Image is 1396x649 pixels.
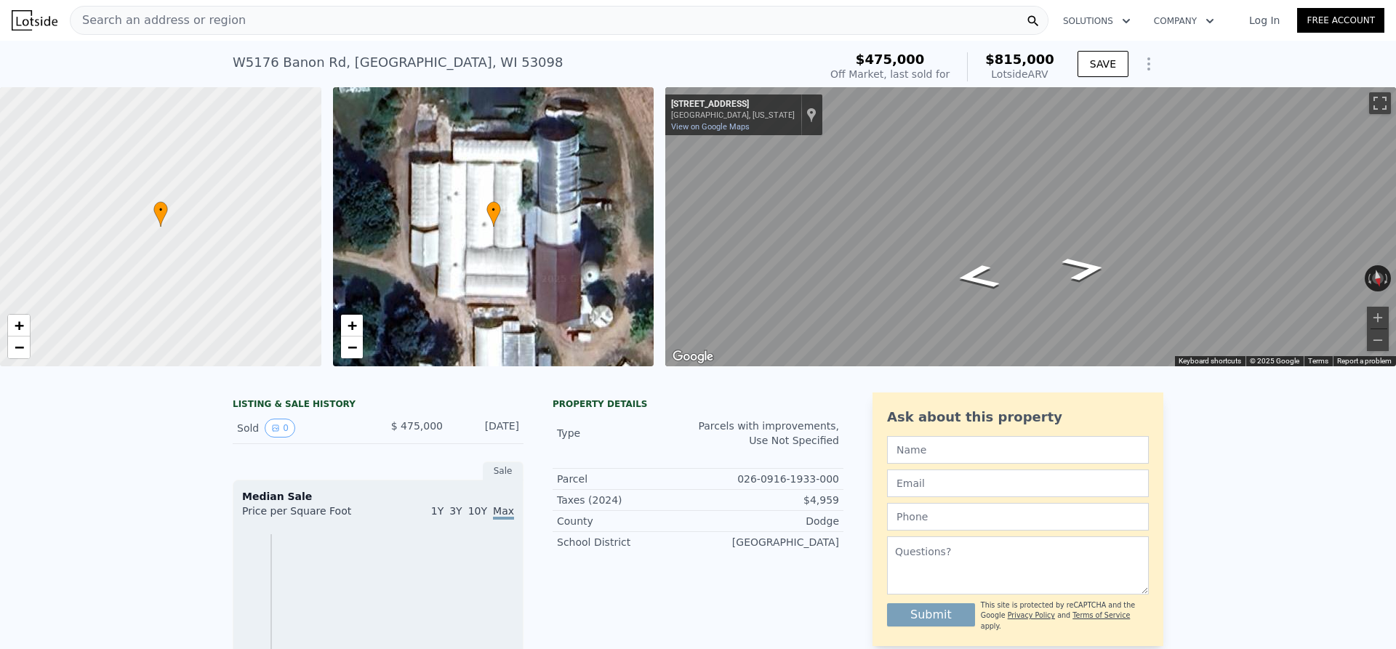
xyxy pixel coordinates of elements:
[347,338,356,356] span: −
[669,347,717,366] img: Google
[233,398,523,413] div: LISTING & SALE HISTORY
[1370,265,1386,292] button: Reset the view
[233,52,563,73] div: W5176 Banon Rd , [GEOGRAPHIC_DATA] , WI 53098
[15,316,24,334] span: +
[71,12,246,29] span: Search an address or region
[671,122,750,132] a: View on Google Maps
[1078,51,1128,77] button: SAVE
[1297,8,1384,33] a: Free Account
[665,87,1396,366] div: Street View
[153,201,168,227] div: •
[153,203,168,217] span: •
[242,489,514,504] div: Median Sale
[391,420,443,432] span: $ 475,000
[493,505,514,520] span: Max
[1232,13,1297,28] a: Log In
[936,259,1018,295] path: Go East, Banon Rd
[698,535,839,549] div: [GEOGRAPHIC_DATA]
[1367,307,1389,328] button: Zoom in
[698,419,839,448] div: Parcels with improvements, Use Not Specified
[449,505,462,517] span: 3Y
[557,514,698,528] div: County
[468,505,487,517] span: 10Y
[1369,92,1391,114] button: Toggle fullscreen view
[698,514,839,528] div: Dodge
[1308,357,1328,365] a: Terms (opens in new tab)
[698,472,839,486] div: 026-0916-1933-000
[981,600,1149,632] div: This site is protected by reCAPTCHA and the Google and apply.
[698,493,839,507] div: $4,959
[557,493,698,507] div: Taxes (2024)
[8,315,30,336] a: Zoom in
[486,203,501,217] span: •
[1337,357,1392,365] a: Report a problem
[557,426,698,440] div: Type
[887,436,1149,464] input: Name
[341,315,363,336] a: Zoom in
[1250,357,1299,365] span: © 2025 Google
[985,52,1054,67] span: $815,000
[1008,611,1055,619] a: Privacy Policy
[8,336,30,358] a: Zoom out
[557,535,698,549] div: School District
[483,461,523,480] div: Sale
[1142,8,1226,34] button: Company
[237,419,366,438] div: Sold
[557,472,698,486] div: Parcel
[12,10,57,31] img: Lotside
[15,338,24,356] span: −
[454,419,519,438] div: [DATE]
[1051,8,1142,34] button: Solutions
[887,469,1149,497] input: Email
[1384,265,1392,291] button: Rotate clockwise
[242,504,378,527] div: Price per Square Foot
[1365,265,1373,291] button: Rotate counterclockwise
[1043,251,1125,287] path: Go West, Banon Rd
[887,503,1149,531] input: Phone
[341,336,363,358] a: Zoom out
[887,603,975,626] button: Submit
[1179,356,1241,366] button: Keyboard shortcuts
[669,347,717,366] a: Open this area in Google Maps (opens a new window)
[486,201,501,227] div: •
[431,505,444,517] span: 1Y
[856,52,925,67] span: $475,000
[1072,611,1130,619] a: Terms of Service
[265,419,295,438] button: View historical data
[887,407,1149,427] div: Ask about this property
[671,99,795,110] div: [STREET_ADDRESS]
[806,107,817,123] a: Show location on map
[830,67,950,81] div: Off Market, last sold for
[985,67,1054,81] div: Lotside ARV
[665,87,1396,366] div: Map
[1134,49,1163,78] button: Show Options
[1367,329,1389,351] button: Zoom out
[347,316,356,334] span: +
[671,110,795,120] div: [GEOGRAPHIC_DATA], [US_STATE]
[553,398,843,410] div: Property details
